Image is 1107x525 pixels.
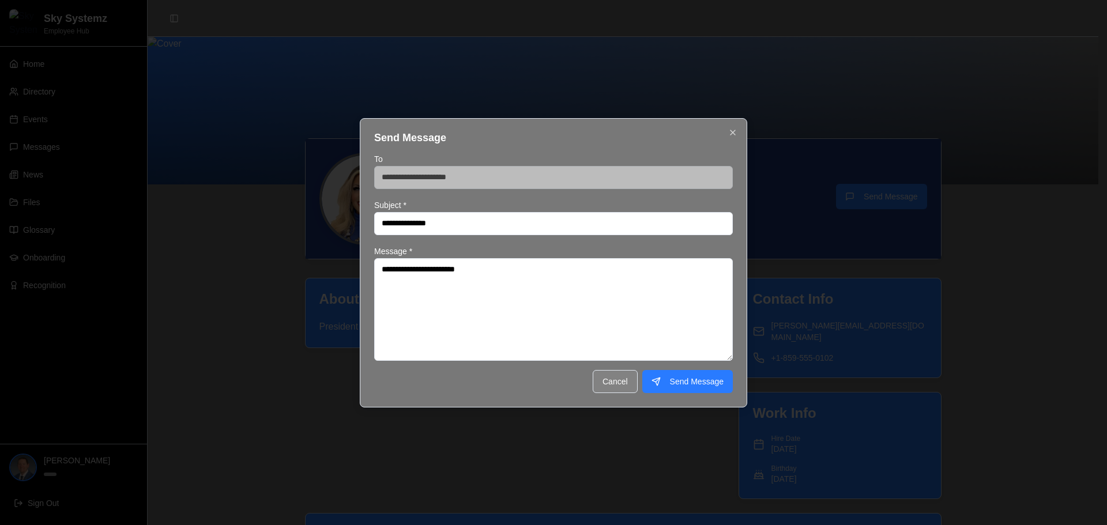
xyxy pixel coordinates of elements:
[593,370,638,393] button: Cancel
[374,133,733,143] h2: Send Message
[642,370,733,393] button: Send Message
[374,247,412,256] label: Message *
[374,154,383,164] label: To
[374,201,406,210] label: Subject *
